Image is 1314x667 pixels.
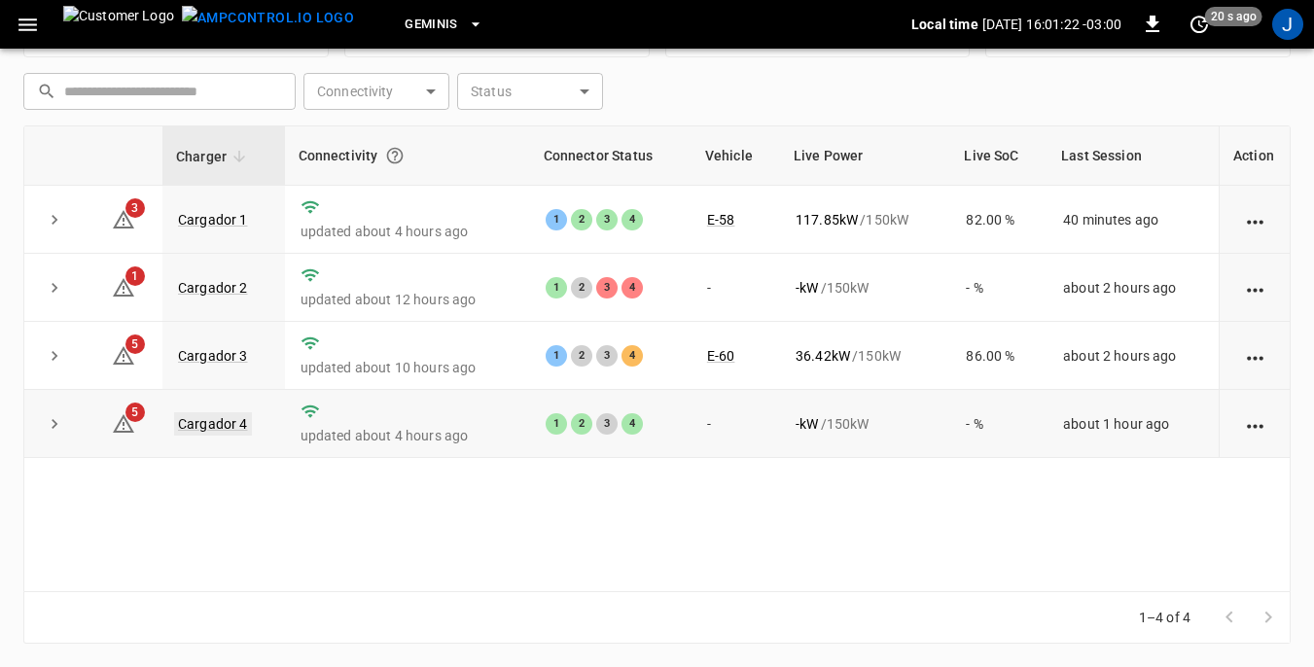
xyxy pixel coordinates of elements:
[692,126,780,186] th: Vehicle
[596,209,618,230] div: 3
[546,413,567,435] div: 1
[796,278,935,298] div: / 150 kW
[178,280,248,296] a: Cargador 2
[125,266,145,286] span: 1
[40,205,69,234] button: expand row
[1139,608,1190,627] p: 1–4 of 4
[125,334,145,354] span: 5
[571,277,592,298] div: 2
[176,145,252,168] span: Charger
[780,126,950,186] th: Live Power
[125,403,145,422] span: 5
[178,212,248,228] a: Cargador 1
[546,277,567,298] div: 1
[1243,210,1267,229] div: action cell options
[1205,7,1262,26] span: 20 s ago
[40,409,69,439] button: expand row
[950,322,1048,390] td: 86.00 %
[301,426,515,445] p: updated about 4 hours ago
[397,6,491,44] button: Geminis
[1048,322,1219,390] td: about 2 hours ago
[707,348,735,364] a: E-60
[178,348,248,364] a: Cargador 3
[692,390,780,458] td: -
[1048,126,1219,186] th: Last Session
[1184,9,1215,40] button: set refresh interval
[950,254,1048,322] td: - %
[546,345,567,367] div: 1
[377,138,412,173] button: Connection between the charger and our software.
[950,126,1048,186] th: Live SoC
[112,278,135,294] a: 1
[621,277,643,298] div: 4
[796,414,818,434] p: - kW
[571,209,592,230] div: 2
[1243,278,1267,298] div: action cell options
[40,341,69,370] button: expand row
[950,186,1048,254] td: 82.00 %
[950,390,1048,458] td: - %
[707,212,735,228] a: E-58
[301,222,515,241] p: updated about 4 hours ago
[182,6,354,30] img: ampcontrol.io logo
[112,347,135,363] a: 5
[621,345,643,367] div: 4
[1219,126,1290,186] th: Action
[301,290,515,309] p: updated about 12 hours ago
[596,413,618,435] div: 3
[982,15,1121,34] p: [DATE] 16:01:22 -03:00
[596,345,618,367] div: 3
[571,345,592,367] div: 2
[1243,414,1267,434] div: action cell options
[1048,186,1219,254] td: 40 minutes ago
[796,210,935,229] div: / 150 kW
[530,126,692,186] th: Connector Status
[571,413,592,435] div: 2
[796,346,850,366] p: 36.42 kW
[796,346,935,366] div: / 150 kW
[112,415,135,431] a: 5
[796,414,935,434] div: / 150 kW
[596,277,618,298] div: 3
[1048,254,1219,322] td: about 2 hours ago
[299,138,516,173] div: Connectivity
[692,254,780,322] td: -
[63,6,174,43] img: Customer Logo
[405,14,458,36] span: Geminis
[546,209,567,230] div: 1
[1272,9,1303,40] div: profile-icon
[125,198,145,218] span: 3
[621,209,643,230] div: 4
[911,15,978,34] p: Local time
[40,273,69,302] button: expand row
[112,210,135,226] a: 3
[796,210,858,229] p: 117.85 kW
[621,413,643,435] div: 4
[1048,390,1219,458] td: about 1 hour ago
[796,278,818,298] p: - kW
[301,358,515,377] p: updated about 10 hours ago
[174,412,252,436] a: Cargador 4
[1243,346,1267,366] div: action cell options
